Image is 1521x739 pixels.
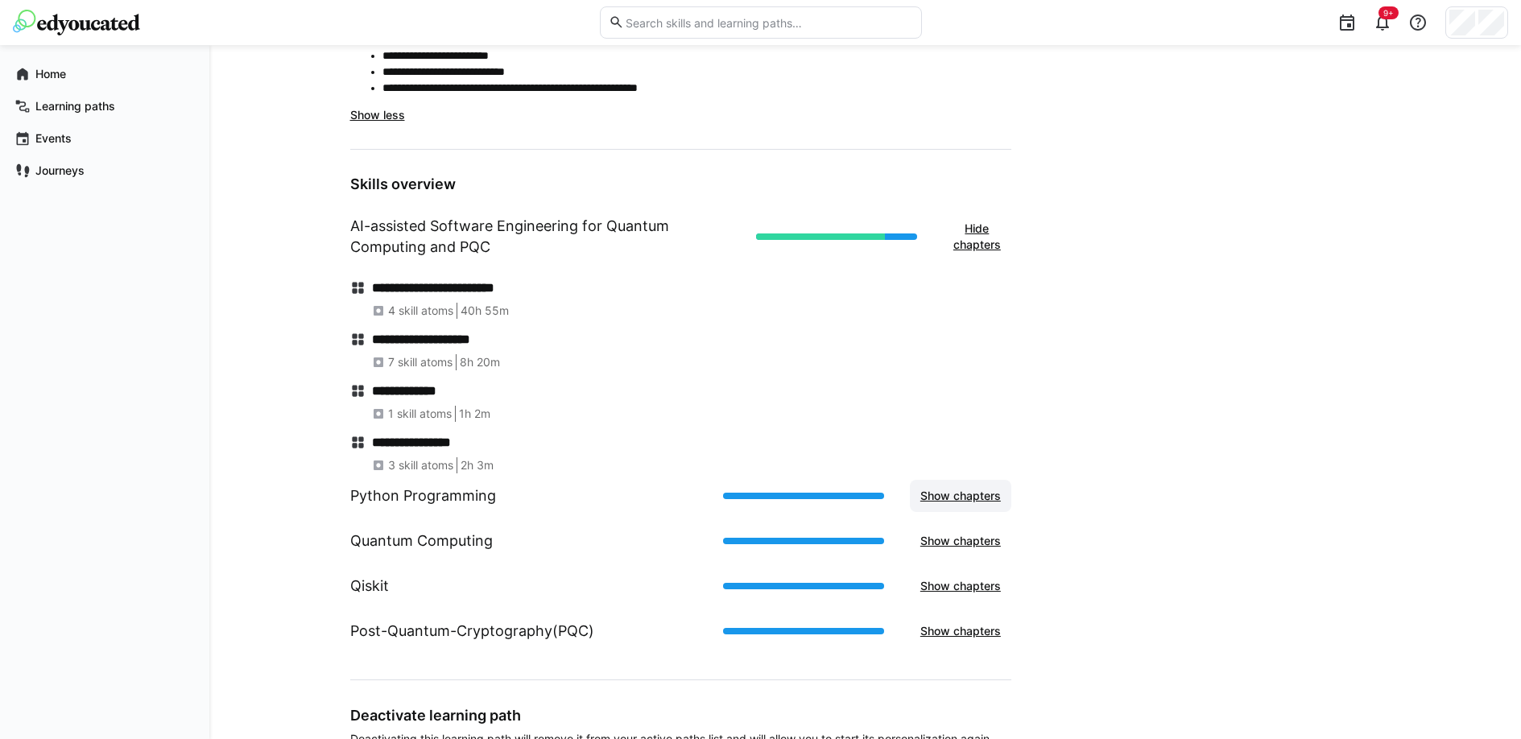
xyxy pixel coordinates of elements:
span: 1 skill atoms [388,406,452,422]
button: Show chapters [910,570,1011,602]
span: 9+ [1383,8,1394,18]
span: 3 skill atoms [388,457,453,473]
span: 40h 55m [461,303,509,319]
span: Show chapters [918,623,1003,639]
h3: Skills overview [350,175,1011,193]
span: Show chapters [918,488,1003,504]
h3: Deactivate learning path [350,706,1011,725]
span: 7 skill atoms [388,354,453,370]
span: 2h 3m [461,457,494,473]
input: Search skills and learning paths… [624,15,912,30]
span: 1h 2m [459,406,490,422]
span: Show less [350,108,405,122]
span: 4 skill atoms [388,303,453,319]
button: Show chapters [910,480,1011,512]
span: Show chapters [918,533,1003,549]
h1: AI-assisted Software Engineering for Quantum Computing and PQC [350,216,743,258]
span: 8h 20m [460,354,500,370]
h1: Qiskit [350,576,389,597]
h1: Python Programming [350,485,496,506]
h1: Quantum Computing [350,531,493,551]
span: Hide chapters [951,221,1003,253]
button: Show chapters [910,525,1011,557]
h1: Post-Quantum-Cryptography(PQC) [350,621,594,642]
span: Show chapters [918,578,1003,594]
button: Show chapters [910,615,1011,647]
button: Hide chapters [943,213,1011,261]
